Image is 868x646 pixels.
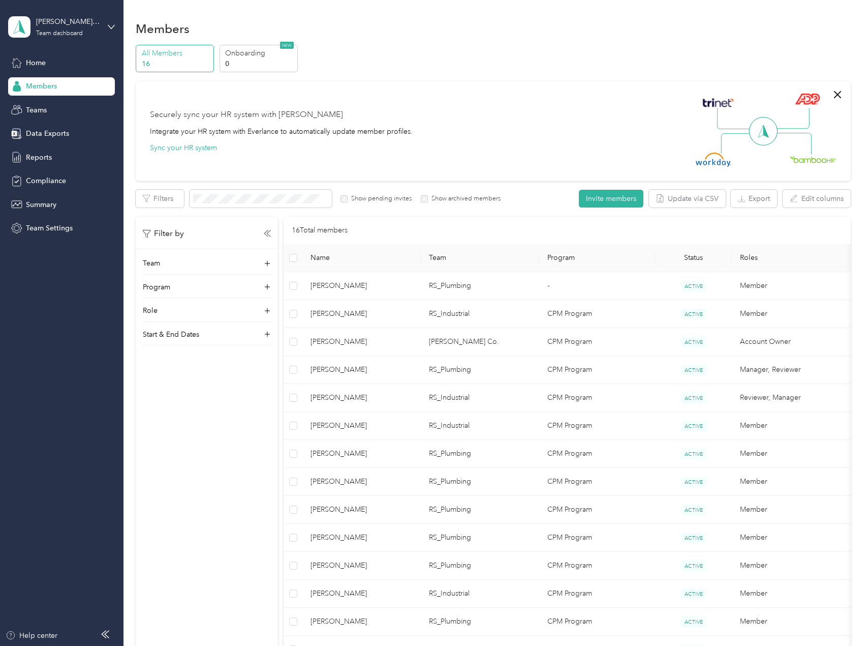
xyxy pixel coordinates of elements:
td: Mike Jelacic [302,412,421,440]
button: Filters [136,190,184,208]
td: Paul Friedland [302,552,421,580]
span: [PERSON_NAME] [311,532,413,543]
span: ACTIVE [681,533,706,543]
img: ADP [795,93,820,105]
th: Program [539,244,655,272]
span: ACTIVE [681,393,706,403]
th: Status [655,244,732,272]
div: Integrate your HR system with Everlance to automatically update member profiles. [150,126,413,137]
span: [PERSON_NAME] [311,420,413,431]
span: ACTIVE [681,616,706,627]
span: [PERSON_NAME] [311,616,413,627]
td: CPM Program [539,468,655,496]
td: CPM Program [539,440,655,468]
td: Rory Balistreri [302,496,421,524]
td: David Spence [302,328,421,356]
span: ACTIVE [681,309,706,319]
td: RS_Industrial [421,300,539,328]
th: Roles [732,244,850,272]
span: Members [26,81,57,92]
td: RS_Industrial [421,384,539,412]
td: RS_Plumbing [421,608,539,636]
td: Mike Jens [302,580,421,608]
p: 16 [142,58,211,69]
td: RS_Industrial [421,580,539,608]
span: [PERSON_NAME] [311,504,413,515]
td: - [539,272,655,300]
span: ACTIVE [681,337,706,347]
p: Role [143,305,158,316]
span: [PERSON_NAME] [311,448,413,459]
button: Update via CSV [649,190,726,208]
span: [PERSON_NAME] [311,560,413,571]
span: ACTIVE [681,477,706,487]
td: Account Owner [732,328,850,356]
iframe: Everlance-gr Chat Button Frame [811,589,868,646]
td: CPM Program [539,552,655,580]
p: Start & End Dates [143,329,199,340]
span: [PERSON_NAME] [311,308,413,319]
td: CPM Program [539,580,655,608]
td: RS_Plumbing [421,552,539,580]
td: CPM Program [539,524,655,552]
p: Onboarding [225,48,294,58]
span: ACTIVE [681,449,706,459]
td: Eric Wheeler [302,468,421,496]
p: Filter by [143,227,184,240]
th: Name [302,244,421,272]
span: Team Settings [26,223,73,233]
td: Member [732,496,850,524]
h1: Members [136,23,190,34]
td: CPM Program [539,496,655,524]
td: Member [732,524,850,552]
p: Program [143,282,170,292]
td: Rundle-Spence Co. [421,328,539,356]
p: 0 [225,58,294,69]
td: Dan Krecklow [302,384,421,412]
span: [PERSON_NAME] [311,392,413,403]
td: Manager, Reviewer [732,356,850,384]
span: Reports [26,152,52,163]
span: [PERSON_NAME] [311,476,413,487]
td: Holly Marasch [302,608,421,636]
img: Trinet [700,96,736,110]
td: Member [732,440,850,468]
span: Teams [26,105,47,115]
div: [PERSON_NAME] Co. [36,16,100,27]
td: RS_Plumbing [421,524,539,552]
span: ACTIVE [681,505,706,515]
button: Help center [6,630,57,641]
span: [PERSON_NAME] [311,280,413,291]
img: Line Right Up [774,108,810,129]
span: Compliance [26,175,66,186]
td: Member [732,300,850,328]
label: Show archived members [428,194,501,203]
img: Workday [696,153,731,167]
td: Member [732,272,850,300]
td: Tom Bruce [302,272,421,300]
img: Line Left Up [717,108,753,130]
button: Edit columns [783,190,851,208]
td: Member [732,580,850,608]
p: All Members [142,48,211,58]
button: Export [731,190,777,208]
td: RS_Industrial [421,412,539,440]
td: CPM Program [539,356,655,384]
th: Team [421,244,539,272]
img: Line Left Down [721,133,756,154]
td: Mike Mccarthey [302,300,421,328]
td: CPM Program [539,384,655,412]
span: Home [26,57,46,68]
td: CPM Program [539,328,655,356]
span: ACTIVE [681,561,706,571]
button: Invite members [579,190,643,208]
span: ACTIVE [681,421,706,431]
button: Sync your HR system [150,142,217,153]
td: John Wienke [302,524,421,552]
span: ACTIVE [681,589,706,599]
img: Line Right Down [776,133,812,155]
label: Show pending invites [348,194,412,203]
td: CPM Program [539,300,655,328]
td: RS_Plumbing [421,440,539,468]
